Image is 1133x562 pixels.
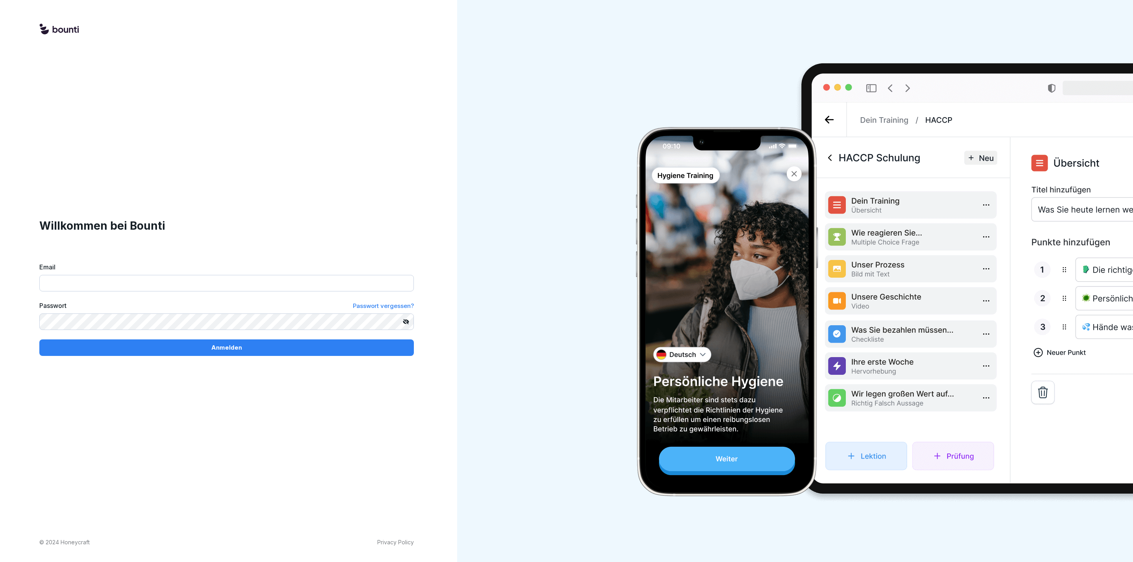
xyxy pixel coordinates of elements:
label: Passwort [39,301,66,311]
a: Privacy Policy [377,538,414,546]
label: Email [39,262,414,272]
h1: Willkommen bei Bounti [39,217,414,234]
a: Passwort vergessen? [353,301,414,311]
p: © 2024 Honeycraft [39,538,90,546]
span: Passwort vergessen? [353,302,414,310]
button: Anmelden [39,339,414,356]
p: Anmelden [211,343,242,352]
img: logo.svg [39,24,79,35]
